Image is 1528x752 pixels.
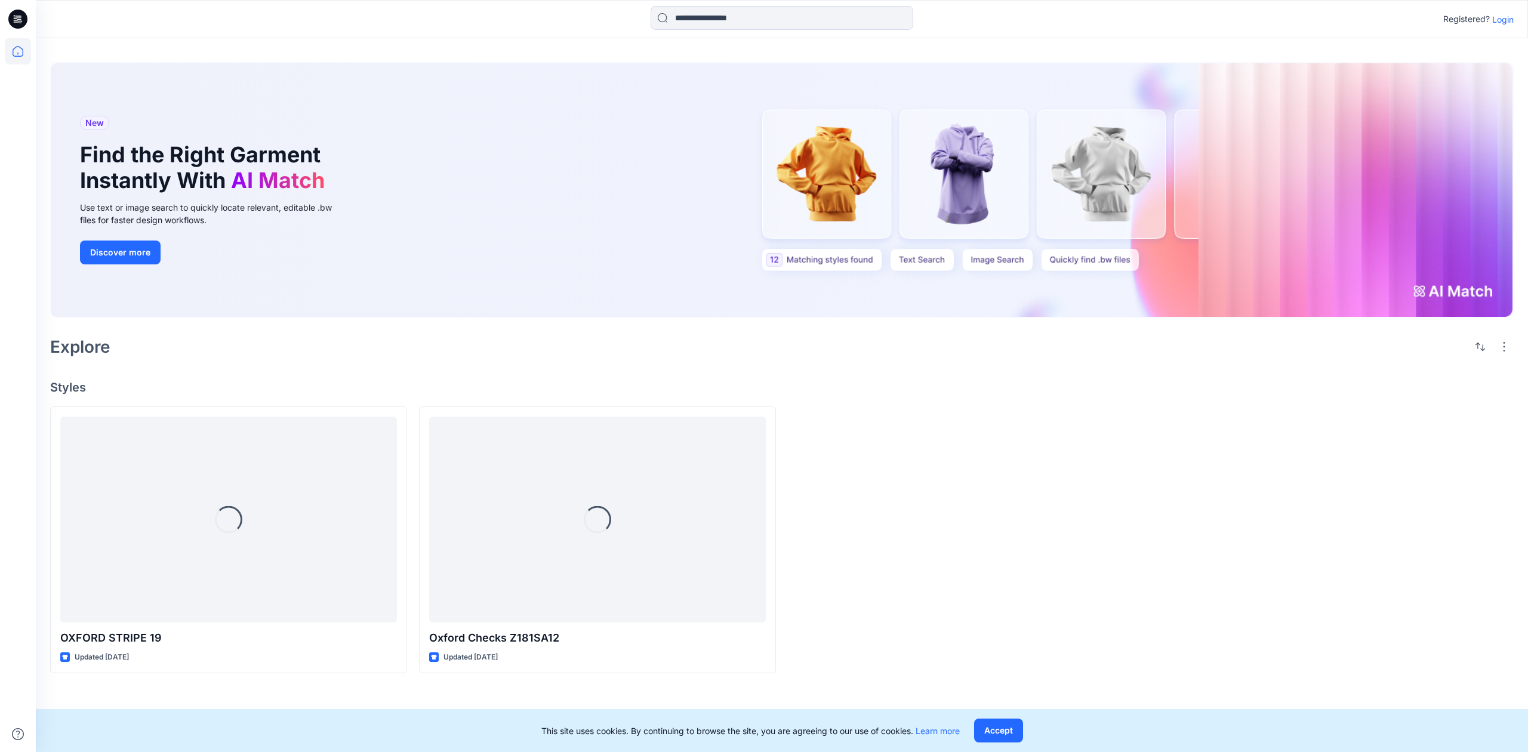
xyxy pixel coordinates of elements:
[80,201,349,226] div: Use text or image search to quickly locate relevant, editable .bw files for faster design workflows.
[75,651,129,664] p: Updated [DATE]
[231,167,325,193] span: AI Match
[1492,13,1514,26] p: Login
[80,241,161,264] button: Discover more
[50,380,1514,395] h4: Styles
[80,142,331,193] h1: Find the Right Garment Instantly With
[1443,12,1490,26] p: Registered?
[60,630,397,646] p: OXFORD STRIPE 19
[85,116,104,130] span: New
[429,630,766,646] p: Oxford Checks Z181SA12
[916,726,960,736] a: Learn more
[974,719,1023,742] button: Accept
[541,725,960,737] p: This site uses cookies. By continuing to browse the site, you are agreeing to our use of cookies.
[50,337,110,356] h2: Explore
[443,651,498,664] p: Updated [DATE]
